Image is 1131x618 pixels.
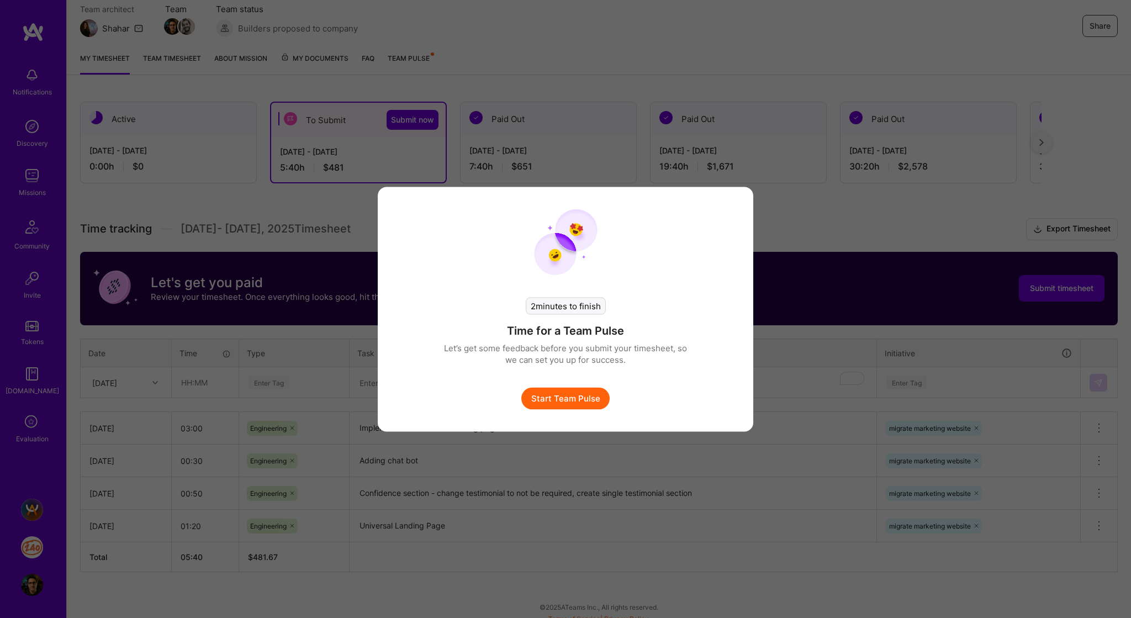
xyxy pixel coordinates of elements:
button: Start Team Pulse [521,387,610,409]
h4: Time for a Team Pulse [507,323,624,337]
img: team pulse start [534,209,598,275]
div: 2 minutes to finish [526,297,606,314]
p: Let’s get some feedback before you submit your timesheet, so we can set you up for success. [444,342,687,365]
div: modal [378,187,753,431]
